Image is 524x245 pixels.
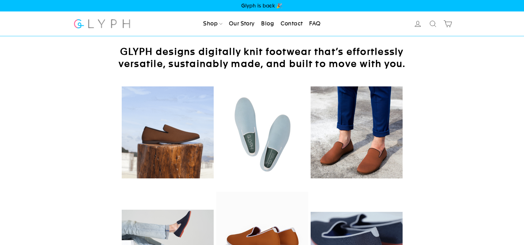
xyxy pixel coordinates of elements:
[226,17,257,31] a: Our Story
[278,17,305,31] a: Contact
[259,17,277,31] a: Blog
[201,17,225,31] a: Shop
[307,17,323,31] a: FAQ
[201,17,323,31] ul: Primary
[73,15,131,32] img: Glyph
[107,46,417,70] h2: GLYPH designs digitally knit footwear that’s effortlessly versatile, sustainably made, and built ...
